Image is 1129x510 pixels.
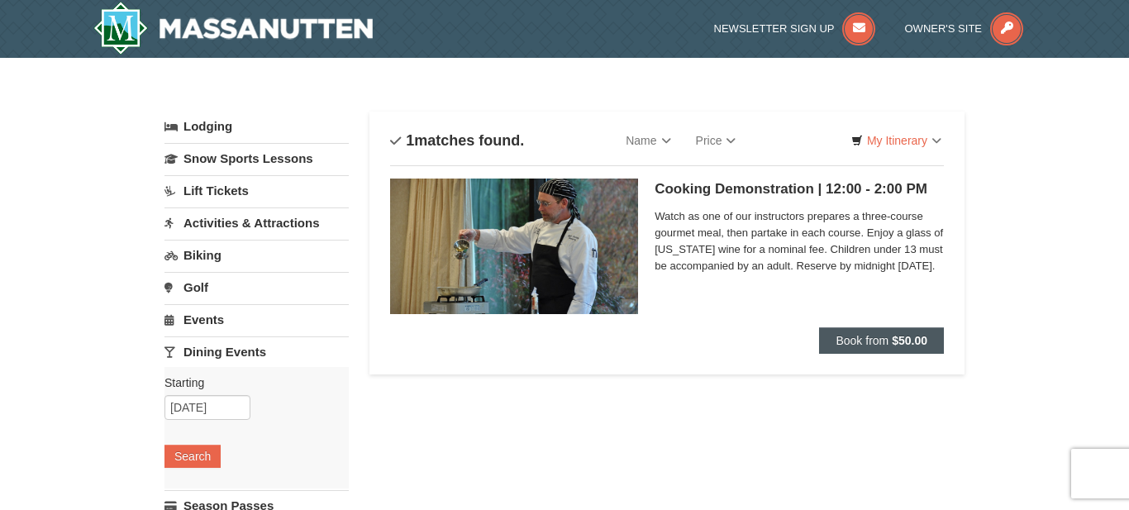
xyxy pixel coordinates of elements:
span: Newsletter Sign Up [714,22,835,35]
a: Owner's Site [905,22,1024,35]
a: My Itinerary [841,128,952,153]
a: Golf [164,272,349,303]
strong: $50.00 [892,334,927,347]
button: Search [164,445,221,468]
span: Watch as one of our instructors prepares a three-course gourmet meal, then partake in each course... [655,208,944,274]
img: Massanutten Resort Logo [93,2,373,55]
label: Starting [164,374,336,391]
a: Price [684,124,749,157]
a: Snow Sports Lessons [164,143,349,174]
button: Book from $50.00 [819,327,944,354]
a: Events [164,304,349,335]
a: Massanutten Resort [93,2,373,55]
span: 1 [406,132,414,149]
a: Lift Tickets [164,175,349,206]
h4: matches found. [390,132,524,149]
span: Book from [836,334,888,347]
a: Name [613,124,683,157]
span: Owner's Site [905,22,983,35]
a: Lodging [164,112,349,141]
a: Dining Events [164,336,349,367]
a: Biking [164,240,349,270]
a: Activities & Attractions [164,207,349,238]
a: Newsletter Sign Up [714,22,876,35]
img: 6619865-175-4d47c4b8.jpg [390,179,638,314]
h5: Cooking Demonstration | 12:00 - 2:00 PM [655,181,944,198]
